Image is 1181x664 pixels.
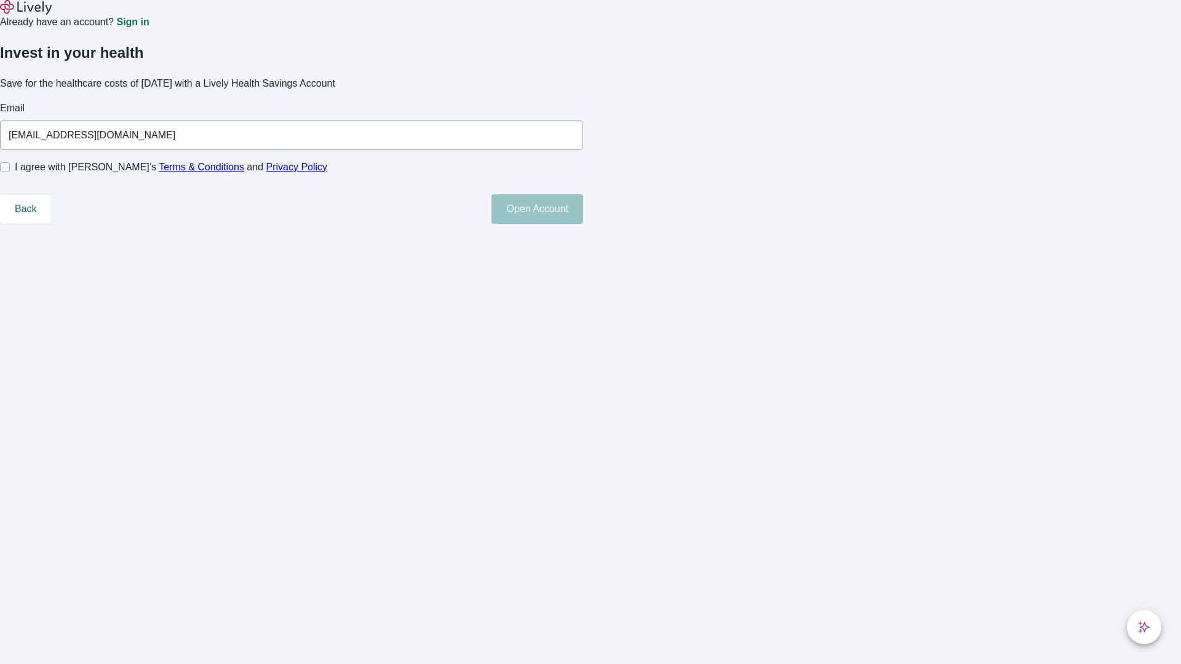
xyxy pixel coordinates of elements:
span: I agree with [PERSON_NAME]’s and [15,160,327,175]
button: chat [1127,610,1161,644]
a: Terms & Conditions [159,162,244,172]
a: Sign in [116,17,149,27]
svg: Lively AI Assistant [1138,621,1150,633]
a: Privacy Policy [266,162,328,172]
